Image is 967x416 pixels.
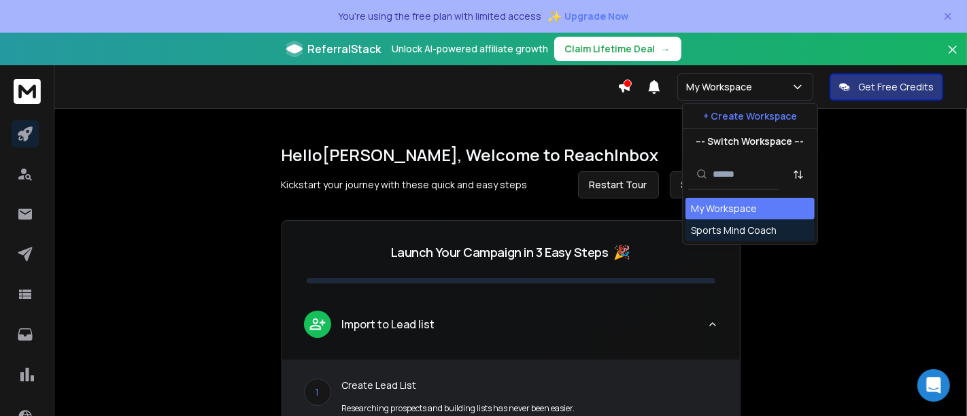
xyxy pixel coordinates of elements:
[342,379,718,392] p: Create Lead List
[917,369,950,402] div: Open Intercom Messenger
[342,403,718,414] p: Researching prospects and building lists has never been easier.
[578,171,659,198] button: Restart Tour
[565,10,629,23] span: Upgrade Now
[691,224,777,237] div: Sports Mind Coach
[391,243,609,262] p: Launch Your Campaign in 3 Easy Steps
[547,7,562,26] span: ✨
[282,300,740,360] button: leadImport to Lead list
[661,42,671,56] span: →
[309,315,326,332] img: lead
[944,41,962,73] button: Close banner
[614,243,631,262] span: 🎉
[785,160,812,188] button: Sort by Sort A-Z
[339,10,542,23] p: You're using the free plan with limited access
[681,178,729,192] span: Skip Setup
[554,37,681,61] button: Claim Lifetime Deal→
[282,144,741,166] h1: Hello [PERSON_NAME] , Welcome to ReachInbox
[686,80,758,94] p: My Workspace
[282,178,528,192] p: Kickstart your journey with these quick and easy steps
[683,104,817,128] button: + Create Workspace
[858,80,934,94] p: Get Free Credits
[703,109,797,123] p: + Create Workspace
[392,42,549,56] p: Unlock AI-powered affiliate growth
[670,171,741,198] button: Skip Setup
[342,316,435,332] p: Import to Lead list
[308,41,381,57] span: ReferralStack
[547,3,629,30] button: ✨Upgrade Now
[696,135,804,148] p: --- Switch Workspace ---
[830,73,943,101] button: Get Free Credits
[304,379,331,406] div: 1
[691,202,757,215] div: My Workspace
